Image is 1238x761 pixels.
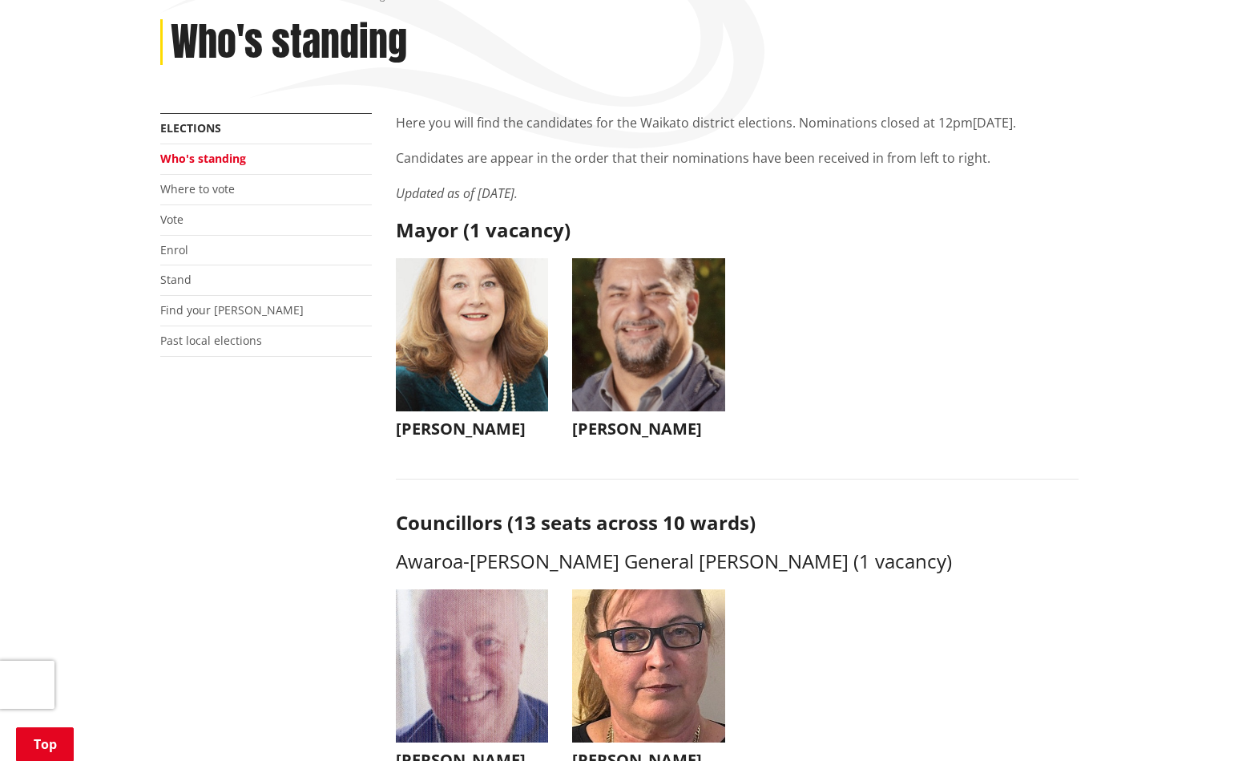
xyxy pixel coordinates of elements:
[396,589,549,743] img: WO-W-AM__THOMSON_P__xVNpv
[396,148,1079,168] p: Candidates are appear in the order that their nominations have been received in from left to right.
[572,419,725,439] h3: [PERSON_NAME]
[396,419,549,439] h3: [PERSON_NAME]
[572,258,725,447] button: [PERSON_NAME]
[160,272,192,287] a: Stand
[160,212,183,227] a: Vote
[396,258,549,447] button: [PERSON_NAME]
[572,589,725,743] img: WO-W-AM__RUTHERFORD_A__U4tuY
[160,120,221,136] a: Elections
[396,509,756,536] strong: Councillors (13 seats across 10 wards)
[160,242,188,257] a: Enrol
[572,258,725,411] img: WO-M__BECH_A__EWN4j
[396,258,549,411] img: WO-M__CHURCH_J__UwGuY
[160,302,304,318] a: Find your [PERSON_NAME]
[396,184,518,202] em: Updated as of [DATE].
[171,19,407,66] h1: Who's standing
[396,113,1079,132] p: Here you will find the candidates for the Waikato district elections. Nominations closed at 12pm[...
[396,217,571,243] strong: Mayor (1 vacancy)
[1164,694,1222,751] iframe: Messenger Launcher
[160,181,235,196] a: Where to vote
[396,550,1079,573] h3: Awaroa-[PERSON_NAME] General [PERSON_NAME] (1 vacancy)
[160,333,262,348] a: Past local elections
[16,727,74,761] a: Top
[160,151,246,166] a: Who's standing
